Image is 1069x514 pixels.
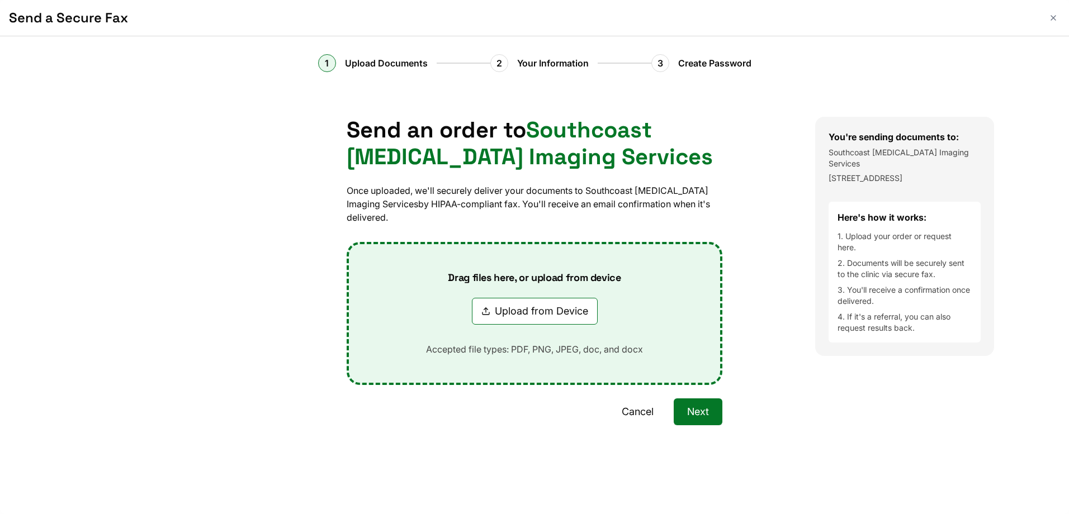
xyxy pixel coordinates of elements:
span: Your Information [517,56,589,70]
li: 2. Documents will be securely sent to the clinic via secure fax. [838,258,972,280]
h1: Send an order to [347,117,722,170]
button: Next [674,398,722,425]
p: Once uploaded, we'll securely deliver your documents to Southcoast [MEDICAL_DATA] Imaging Service... [347,184,722,224]
span: Southcoast [MEDICAL_DATA] Imaging Services [347,116,713,171]
button: Upload from Device [472,298,598,325]
span: Upload Documents [345,56,428,70]
div: 2 [490,54,508,72]
li: 3. You'll receive a confirmation once delivered. [838,284,972,307]
div: 1 [318,54,336,72]
button: Close [1047,11,1060,25]
button: Cancel [608,398,667,425]
p: Accepted file types: PDF, PNG, JPEG, doc, and docx [408,342,661,356]
li: 1. Upload your order or request here. [838,231,972,253]
p: Southcoast [MEDICAL_DATA] Imaging Services [829,147,981,169]
span: Create Password [678,56,751,70]
div: 3 [651,54,669,72]
p: Drag files here, or upload from device [430,271,638,284]
h3: You're sending documents to: [829,130,981,144]
li: 4. If it's a referral, you can also request results back. [838,311,972,334]
h1: Send a Secure Fax [9,9,1038,27]
p: [STREET_ADDRESS] [829,173,981,184]
h4: Here's how it works: [838,211,972,224]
